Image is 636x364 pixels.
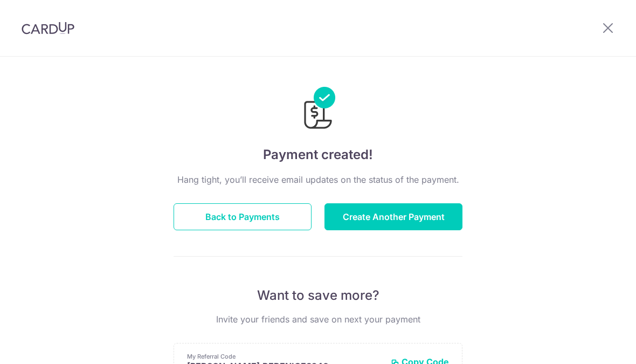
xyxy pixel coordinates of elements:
[174,145,462,164] h4: Payment created!
[174,173,462,186] p: Hang tight, you’ll receive email updates on the status of the payment.
[187,352,382,361] p: My Referral Code
[174,287,462,304] p: Want to save more?
[174,313,462,326] p: Invite your friends and save on next your payment
[22,22,74,35] img: CardUp
[301,87,335,132] img: Payments
[174,203,312,230] button: Back to Payments
[324,203,462,230] button: Create Another Payment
